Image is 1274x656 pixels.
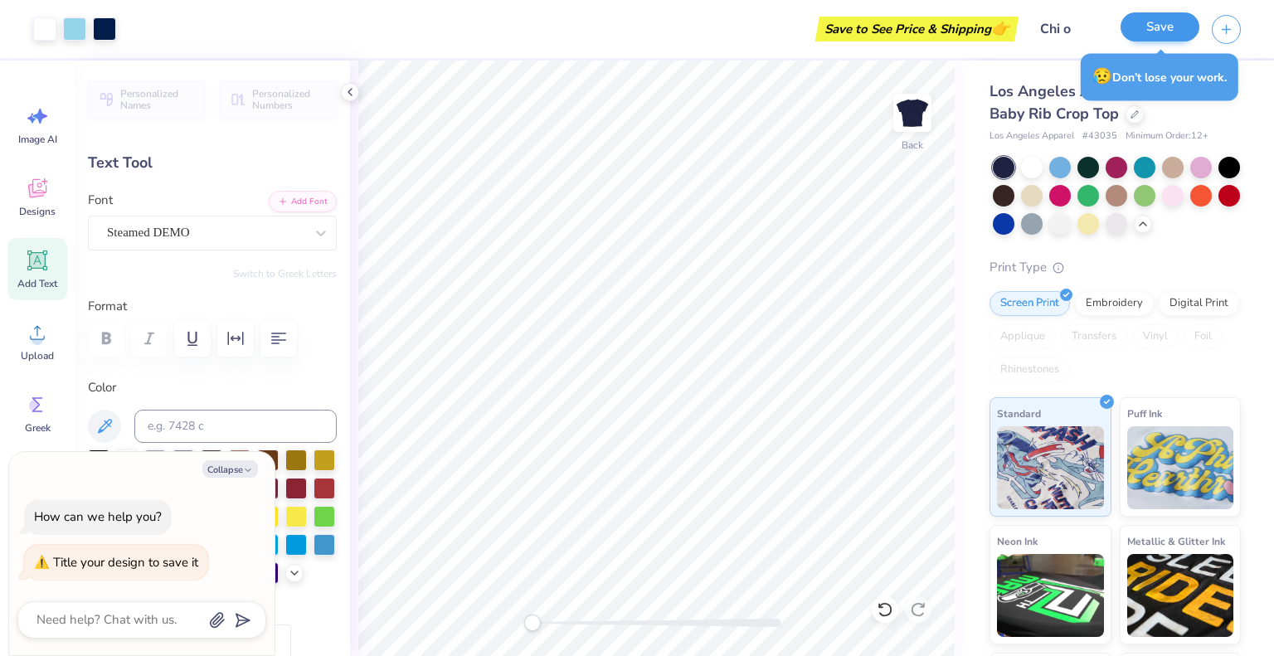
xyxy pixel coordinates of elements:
span: Designs [19,205,56,218]
img: Back [896,96,929,129]
button: Personalized Names [88,80,205,119]
div: Title your design to save it [53,554,198,571]
button: Add Font [269,191,337,212]
img: Neon Ink [997,554,1104,637]
img: Standard [997,426,1104,509]
span: 😥 [1092,66,1112,87]
div: Vinyl [1132,324,1179,349]
div: Applique [990,324,1056,349]
label: Color [88,378,337,397]
div: Print Type [990,258,1241,277]
span: Greek [25,421,51,435]
div: Foil [1184,324,1223,349]
div: Accessibility label [524,615,541,631]
span: Metallic & Glitter Ink [1127,532,1225,550]
div: Screen Print [990,291,1070,316]
div: Transfers [1061,324,1127,349]
button: Switch to Greek Letters [233,267,337,280]
span: Image AI [18,133,57,146]
span: Upload [21,349,54,362]
img: Puff Ink [1127,426,1234,509]
span: Neon Ink [997,532,1038,550]
span: Puff Ink [1127,405,1162,422]
img: Metallic & Glitter Ink [1127,554,1234,637]
div: Digital Print [1159,291,1239,316]
input: e.g. 7428 c [134,410,337,443]
div: Save to See Price & Shipping [819,17,1014,41]
button: Save [1121,12,1199,41]
span: 👉 [991,18,1009,38]
button: Collapse [202,460,258,478]
div: How can we help you? [34,508,162,525]
span: Standard [997,405,1041,422]
input: Untitled Design [1027,12,1108,46]
div: Text Tool [88,152,337,174]
label: Font [88,191,113,210]
button: Personalized Numbers [220,80,337,119]
div: Back [902,138,923,153]
span: Minimum Order: 12 + [1126,129,1208,143]
span: # 43035 [1082,129,1117,143]
span: Personalized Names [120,88,195,111]
div: Rhinestones [990,357,1070,382]
div: Embroidery [1075,291,1154,316]
span: Add Text [17,277,57,290]
span: Los Angeles Apparel [990,129,1074,143]
span: Los Angeles Apparel Cap Sleeve Baby Rib Crop Top [990,81,1218,124]
span: Personalized Numbers [252,88,327,111]
div: Don’t lose your work. [1081,53,1238,100]
label: Format [88,297,337,316]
